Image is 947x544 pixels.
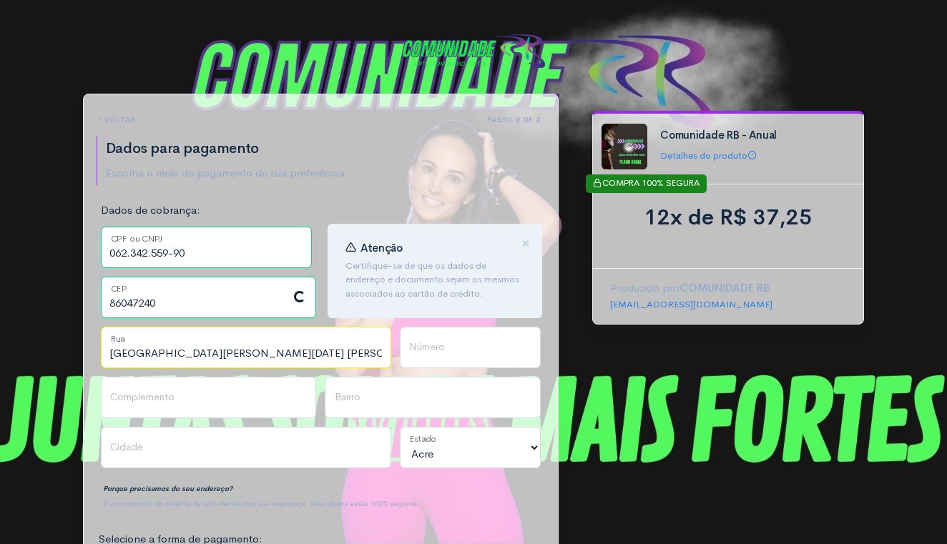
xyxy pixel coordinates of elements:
p: Produzido por [610,280,846,297]
h6: Passo 2 de 2 [487,116,541,124]
strong: COMUNIDADE RB [679,281,770,295]
input: Complemento [101,377,317,418]
img: agora%20(200%20x%20200%20px).jpg [602,124,647,169]
span: × [521,233,530,254]
strong: Porque precisamos do seu endereço? [103,484,232,493]
input: Bairro [325,377,541,418]
div: É um protocolo do sistema de anti-fraude para sua segurança. Seus dados estão 100% seguros. [101,496,541,511]
h2: Dados para pagamento [106,141,345,157]
input: CEP [101,277,317,318]
div: 12x de R$ 37,25 [610,202,846,234]
a: [EMAIL_ADDRESS][DOMAIN_NAME] [610,298,772,310]
button: Close [521,236,530,252]
p: Escolha o meio de pagamento de sua preferência [106,165,345,182]
input: CPF ou CNPJ [101,227,313,268]
input: Número [400,327,541,368]
input: Rua [101,327,391,368]
input: Cidade [101,427,391,468]
span: ou R$ 447,00 à vista [610,234,846,251]
img: COMUNIDADE RB [402,34,545,68]
h4: Comunidade RB - Anual [660,129,850,142]
a: Detalhes do produto [660,149,757,162]
label: Dados de cobrança: [101,202,200,219]
a: voltar [97,116,136,124]
h4: Atenção [345,242,524,254]
div: COMPRA 100% SEGURA [586,174,707,193]
p: Certifique-se de que os dados de endereço e documento sejam os mesmos associados ao cartão de cré... [345,259,524,301]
